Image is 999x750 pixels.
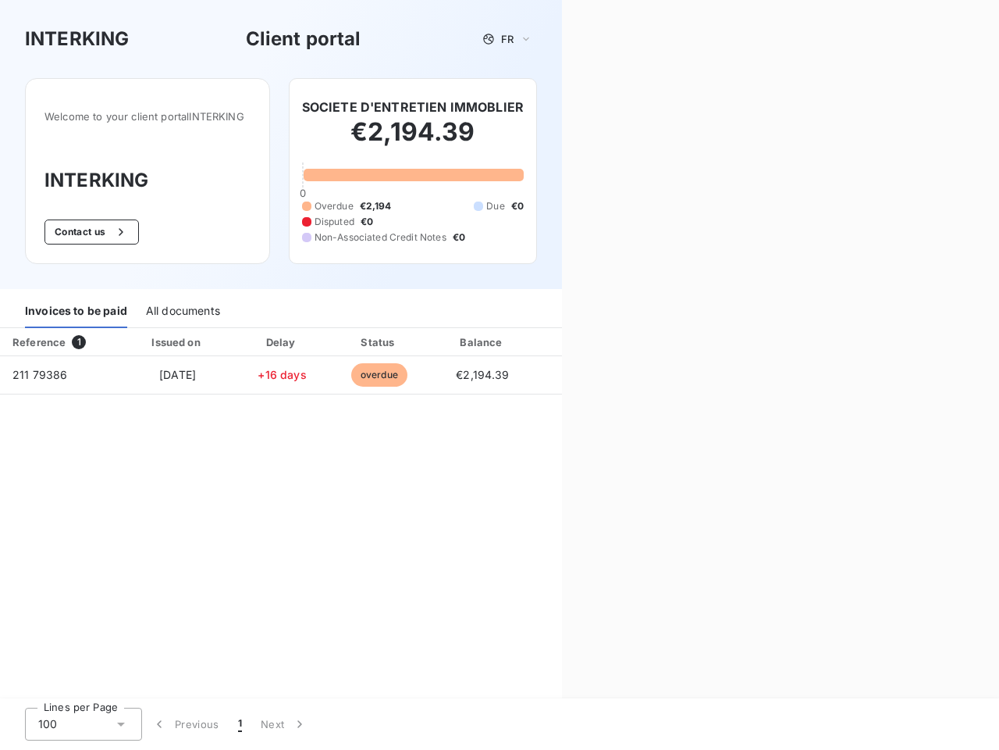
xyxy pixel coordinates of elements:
[302,98,524,116] h6: SOCIETE D'ENTRETIEN IMMOBLIER
[44,220,139,245] button: Contact us
[25,25,129,53] h3: INTERKING
[315,215,354,229] span: Disputed
[315,230,446,245] span: Non-Associated Credit Notes
[146,295,220,328] div: All documents
[501,33,514,45] span: FR
[12,368,67,381] span: 211 79386
[351,363,407,387] span: overdue
[246,25,361,53] h3: Client portal
[258,368,306,381] span: +16 days
[159,368,196,381] span: [DATE]
[453,230,465,245] span: €0
[486,199,504,213] span: Due
[332,334,425,350] div: Status
[238,716,242,732] span: 1
[12,336,66,348] div: Reference
[44,110,251,123] span: Welcome to your client portal INTERKING
[72,335,86,349] span: 1
[511,199,524,213] span: €0
[539,334,618,350] div: PDF
[38,716,57,732] span: 100
[251,708,317,741] button: Next
[229,708,251,741] button: 1
[302,116,524,163] h2: €2,194.39
[44,166,251,195] h3: INTERKING
[315,199,354,213] span: Overdue
[123,334,231,350] div: Issued on
[142,708,229,741] button: Previous
[25,295,127,328] div: Invoices to be paid
[432,334,533,350] div: Balance
[456,368,509,381] span: €2,194.39
[300,187,306,199] span: 0
[238,334,327,350] div: Delay
[360,199,392,213] span: €2,194
[361,215,373,229] span: €0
